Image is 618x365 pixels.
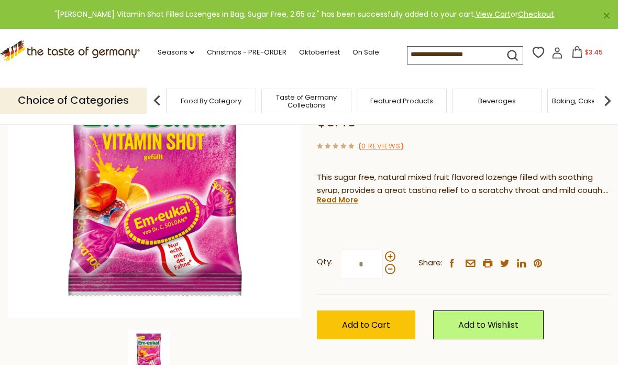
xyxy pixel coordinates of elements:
[299,47,340,58] a: Oktoberfest
[518,9,554,19] a: Checkout
[8,8,601,20] div: "[PERSON_NAME] Vitamin Shot Filled Lozenges in Bag, Sugar Free, 2.65 oz." has been successfully a...
[158,47,194,58] a: Seasons
[476,9,511,19] a: View Cart
[207,47,286,58] a: Christmas - PRE-ORDER
[603,13,610,19] a: ×
[565,46,610,62] button: $3.45
[370,97,433,105] a: Featured Products
[585,48,603,57] span: $3.45
[433,310,544,339] a: Add to Wishlist
[317,310,415,339] button: Add to Cart
[147,90,168,111] img: previous arrow
[478,97,516,105] a: Beverages
[181,97,241,105] a: Food By Category
[597,90,618,111] img: next arrow
[317,255,333,269] strong: Qty:
[340,250,383,278] input: Qty:
[264,93,348,109] a: Taste of Germany Collections
[317,171,610,197] p: This sugar free, natural mixed fruit flavored lozenge filled with soothing syrup, provides a grea...
[358,141,404,151] span: ( )
[342,319,390,331] span: Add to Cart
[317,195,358,205] a: Read More
[361,141,401,152] a: 0 Reviews
[352,47,379,58] a: On Sale
[8,24,302,318] img: Dr. Soldan Vitamin Shot Filled
[418,256,443,270] span: Share:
